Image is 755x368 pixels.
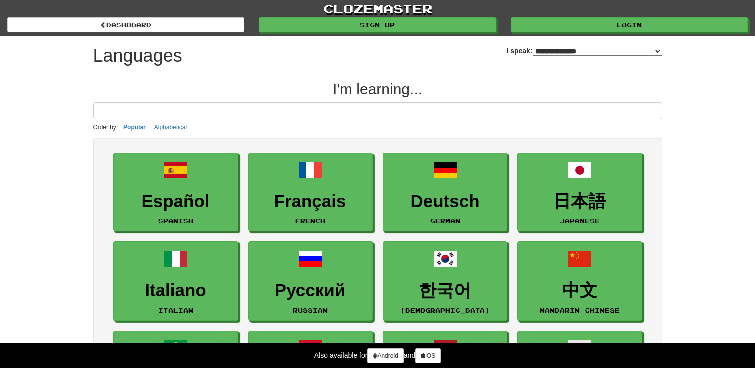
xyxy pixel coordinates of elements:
h1: Languages [93,46,182,66]
h3: Español [119,192,233,211]
small: Spanish [158,217,193,224]
h3: Italiano [119,281,233,300]
small: German [430,217,460,224]
a: EspañolSpanish [113,153,238,232]
small: French [295,217,325,224]
small: Mandarin Chinese [540,307,620,314]
a: 한국어[DEMOGRAPHIC_DATA] [383,241,507,321]
small: [DEMOGRAPHIC_DATA] [400,307,490,314]
small: Japanese [560,217,600,224]
a: Sign up [259,17,496,32]
select: I speak: [533,47,662,56]
label: I speak: [506,46,662,56]
a: ItalianoItalian [113,241,238,321]
h3: 中文 [523,281,637,300]
small: Italian [158,307,193,314]
small: Russian [293,307,328,314]
h3: Deutsch [388,192,502,211]
a: РусскийRussian [248,241,373,321]
a: Login [511,17,748,32]
a: FrançaisFrench [248,153,373,232]
h3: 한국어 [388,281,502,300]
a: iOS [415,348,441,363]
a: dashboard [7,17,244,32]
a: 日本語Japanese [517,153,642,232]
h3: Français [253,192,367,211]
button: Popular [120,122,149,133]
small: Order by: [93,124,118,131]
a: DeutschGerman [383,153,507,232]
h3: Русский [253,281,367,300]
a: Android [367,348,403,363]
h3: 日本語 [523,192,637,211]
button: Alphabetical [151,122,190,133]
h2: I'm learning... [93,81,662,97]
a: 中文Mandarin Chinese [517,241,642,321]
